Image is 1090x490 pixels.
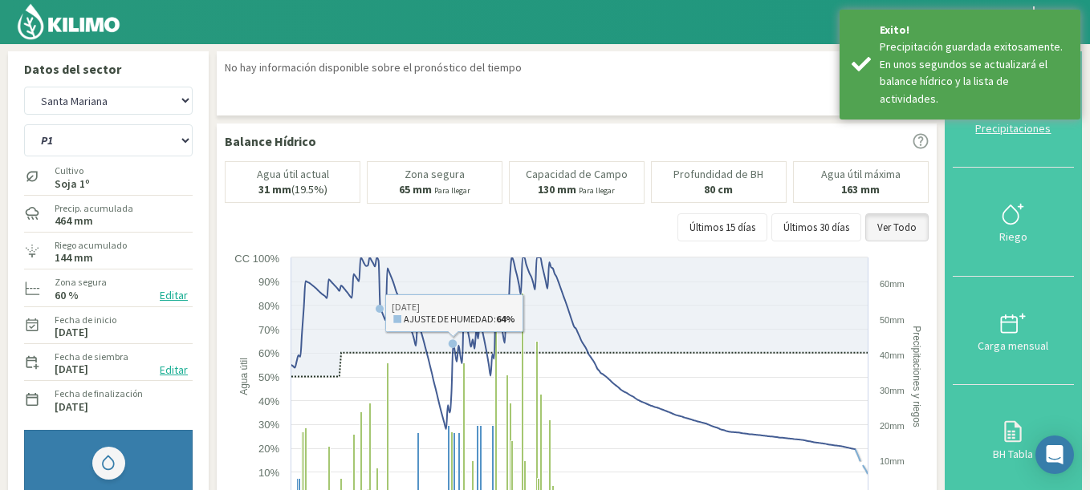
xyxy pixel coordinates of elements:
[911,326,922,428] text: Precipitaciones y riegos
[880,279,905,289] text: 60mm
[234,253,279,265] text: CC 100%
[55,290,79,301] label: 60 %
[1035,435,1074,474] div: Open Intercom Messenger
[55,364,88,375] label: [DATE]
[258,324,279,336] text: 70%
[258,419,279,431] text: 30%
[673,168,763,180] p: Profundidad de BH
[880,350,905,360] text: 40mm
[841,182,880,196] b: 163 mm
[399,182,432,196] b: 65 mm
[526,168,628,180] p: Capacidad de Campo
[155,361,193,379] button: Editar
[821,168,901,180] p: Agua útil máxima
[16,2,121,41] img: Kilimo
[405,168,465,180] p: Zona segura
[55,313,116,327] label: Fecha de inicio
[880,315,905,325] text: 50mm
[55,216,93,226] label: 464 mm
[55,179,90,189] label: Soja 1º
[880,386,905,395] text: 30mm
[238,358,250,396] text: Agua útil
[225,132,316,151] p: Balance Hídrico
[55,275,107,290] label: Zona segura
[958,340,1069,351] div: Carga mensual
[55,164,90,178] label: Cultivo
[258,182,291,196] b: 31 mm
[55,327,88,338] label: [DATE]
[880,38,1068,107] div: Precipitación guardada exitosamente. En unos segundos se actualizará el balance hídrico y la list...
[958,123,1069,134] div: Precipitaciones
[953,168,1074,276] button: Riego
[958,231,1069,242] div: Riego
[55,402,88,412] label: [DATE]
[434,185,470,196] small: Para llegar
[258,276,279,288] text: 90%
[865,213,929,242] button: Ver Todo
[880,456,905,466] text: 10mm
[953,277,1074,385] button: Carga mensual
[55,253,93,263] label: 144 mm
[258,300,279,312] text: 80%
[225,59,929,76] div: No hay información disponible sobre el pronóstico del tiempo
[24,59,193,79] p: Datos del sector
[677,213,767,242] button: Últimos 15 días
[55,387,143,401] label: Fecha de finalización
[155,286,193,305] button: Editar
[958,448,1069,460] div: BH Tabla
[579,185,615,196] small: Para llegar
[55,238,127,253] label: Riego acumulado
[771,213,861,242] button: Últimos 30 días
[257,168,329,180] p: Agua útil actual
[55,350,128,364] label: Fecha de siembra
[880,22,1068,38] div: Exito!
[258,371,279,383] text: 50%
[258,347,279,359] text: 60%
[704,182,733,196] b: 80 cm
[258,395,279,407] text: 40%
[880,421,905,431] text: 20mm
[258,184,327,196] p: (19.5%)
[55,201,133,216] label: Precip. acumulada
[258,467,279,479] text: 10%
[538,182,576,196] b: 130 mm
[258,443,279,455] text: 20%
